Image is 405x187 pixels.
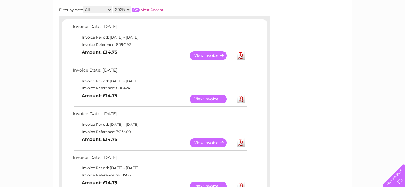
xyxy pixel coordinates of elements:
[71,164,248,172] td: Invoice Period: [DATE] - [DATE]
[71,110,248,121] td: Invoice Date: [DATE]
[71,154,248,165] td: Invoice Date: [DATE]
[71,41,248,48] td: Invoice Reference: 8094192
[141,8,163,12] a: Most Recent
[190,138,234,147] a: View
[59,6,217,13] div: Filter by date
[190,51,234,60] a: View
[14,16,45,34] img: logo.png
[353,26,361,30] a: Blog
[190,95,234,103] a: View
[71,66,248,78] td: Invoice Date: [DATE]
[314,26,327,30] a: Energy
[82,180,117,185] b: Amount: £14.75
[82,93,117,98] b: Amount: £14.75
[385,26,399,30] a: Log out
[71,34,248,41] td: Invoice Period: [DATE] - [DATE]
[82,49,117,55] b: Amount: £14.75
[331,26,349,30] a: Telecoms
[71,84,248,92] td: Invoice Reference: 8004245
[237,95,245,103] a: Download
[82,137,117,142] b: Amount: £14.75
[237,138,245,147] a: Download
[71,121,248,128] td: Invoice Period: [DATE] - [DATE]
[71,172,248,179] td: Invoice Reference: 7821506
[60,3,345,29] div: Clear Business is a trading name of Verastar Limited (registered in [GEOGRAPHIC_DATA] No. 3667643...
[71,128,248,135] td: Invoice Reference: 7913400
[237,51,245,60] a: Download
[365,26,380,30] a: Contact
[71,23,248,34] td: Invoice Date: [DATE]
[71,78,248,85] td: Invoice Period: [DATE] - [DATE]
[291,3,333,11] a: 0333 014 3131
[299,26,310,30] a: Water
